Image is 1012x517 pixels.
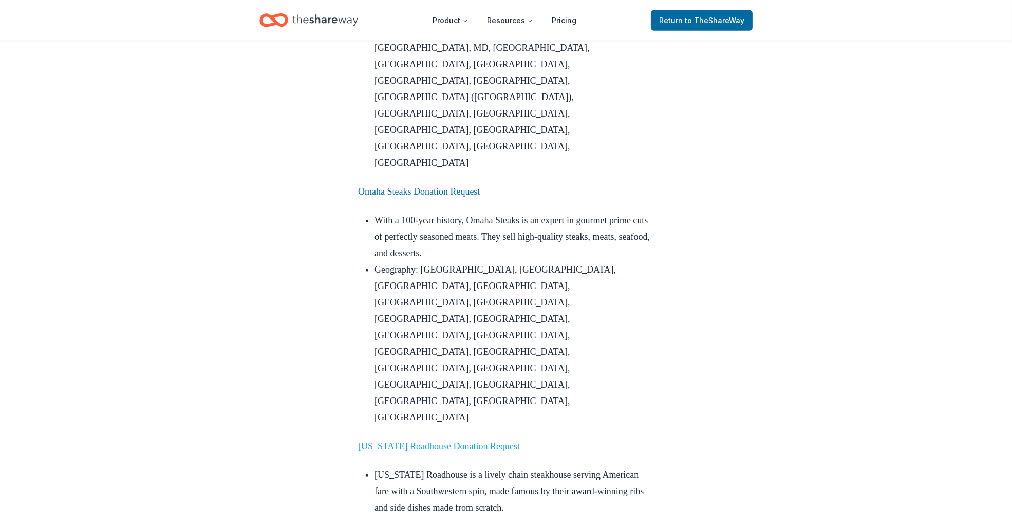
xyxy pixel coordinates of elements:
[374,212,654,261] li: With a 100-year history, Omaha Steaks is an expert in gourmet prime cuts of perfectly seasoned me...
[685,16,744,25] span: to TheShareWay
[424,10,477,31] button: Product
[374,261,654,426] li: Geography: [GEOGRAPHIC_DATA], [GEOGRAPHIC_DATA], [GEOGRAPHIC_DATA], [GEOGRAPHIC_DATA], [GEOGRAPHI...
[374,7,654,171] li: Geography: AL, [GEOGRAPHIC_DATA], CO, DE, [GEOGRAPHIC_DATA], [GEOGRAPHIC_DATA], [GEOGRAPHIC_DATA]...
[374,467,654,516] li: [US_STATE] Roadhouse is a lively chain steakhouse serving American fare with a Southwestern spin,...
[479,10,541,31] button: Resources
[651,10,753,31] a: Returnto TheShareWay
[544,10,585,31] a: Pricing
[259,8,358,32] a: Home
[659,14,744,27] span: Return
[358,186,480,197] a: Omaha Steaks Donation Request
[424,8,585,32] nav: Main
[358,441,520,451] a: [US_STATE] Roadhouse Donation Request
